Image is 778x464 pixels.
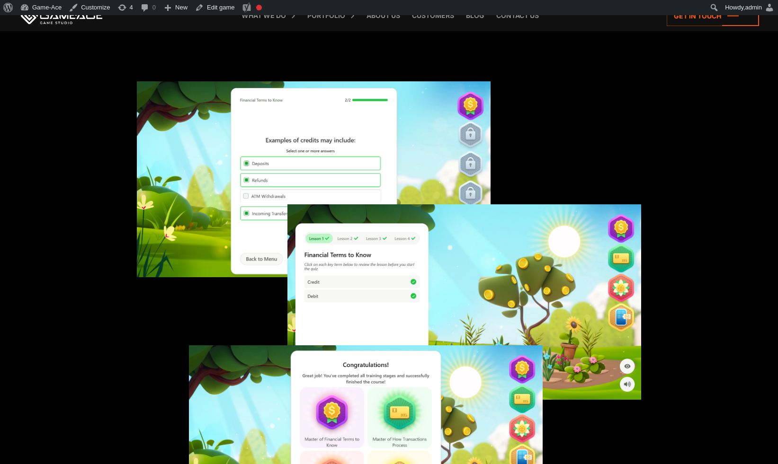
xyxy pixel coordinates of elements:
span: admin [745,4,762,11]
img: My financial garden 3 [137,81,491,277]
img: My financial garden 2 [287,204,641,400]
a: Get in touch [667,6,759,26]
div: Focus keyphrase not set [256,5,262,10]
